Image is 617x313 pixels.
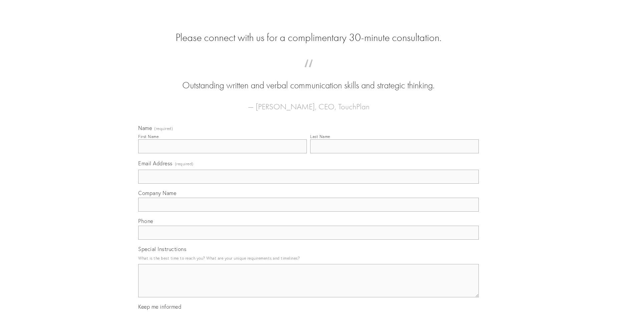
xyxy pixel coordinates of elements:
span: Keep me informed [138,303,181,310]
span: Company Name [138,190,176,196]
span: “ [149,66,468,79]
h2: Please connect with us for a complimentary 30-minute consultation. [138,31,479,44]
blockquote: Outstanding written and verbal communication skills and strategic thinking. [149,66,468,92]
span: Name [138,125,152,131]
span: (required) [154,127,173,131]
figcaption: — [PERSON_NAME], CEO, TouchPlan [149,92,468,113]
span: Email Address [138,160,173,167]
div: Last Name [310,134,330,139]
span: Special Instructions [138,246,186,252]
span: Phone [138,218,153,224]
div: First Name [138,134,159,139]
p: What is the best time to reach you? What are your unique requirements and timelines? [138,254,479,263]
span: (required) [175,159,194,168]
